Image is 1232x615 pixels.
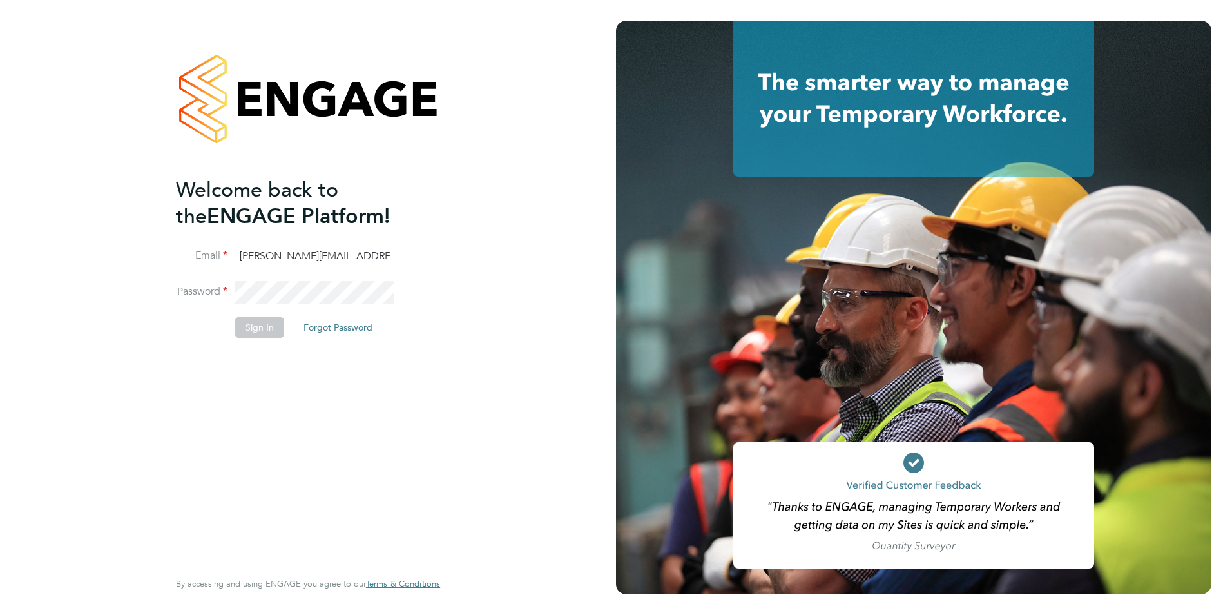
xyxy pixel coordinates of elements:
[176,177,338,229] span: Welcome back to the
[235,245,394,268] input: Enter your work email...
[366,579,440,589] a: Terms & Conditions
[235,317,284,338] button: Sign In
[366,578,440,589] span: Terms & Conditions
[176,249,227,262] label: Email
[176,285,227,298] label: Password
[176,578,440,589] span: By accessing and using ENGAGE you agree to our
[293,317,383,338] button: Forgot Password
[176,177,427,229] h2: ENGAGE Platform!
